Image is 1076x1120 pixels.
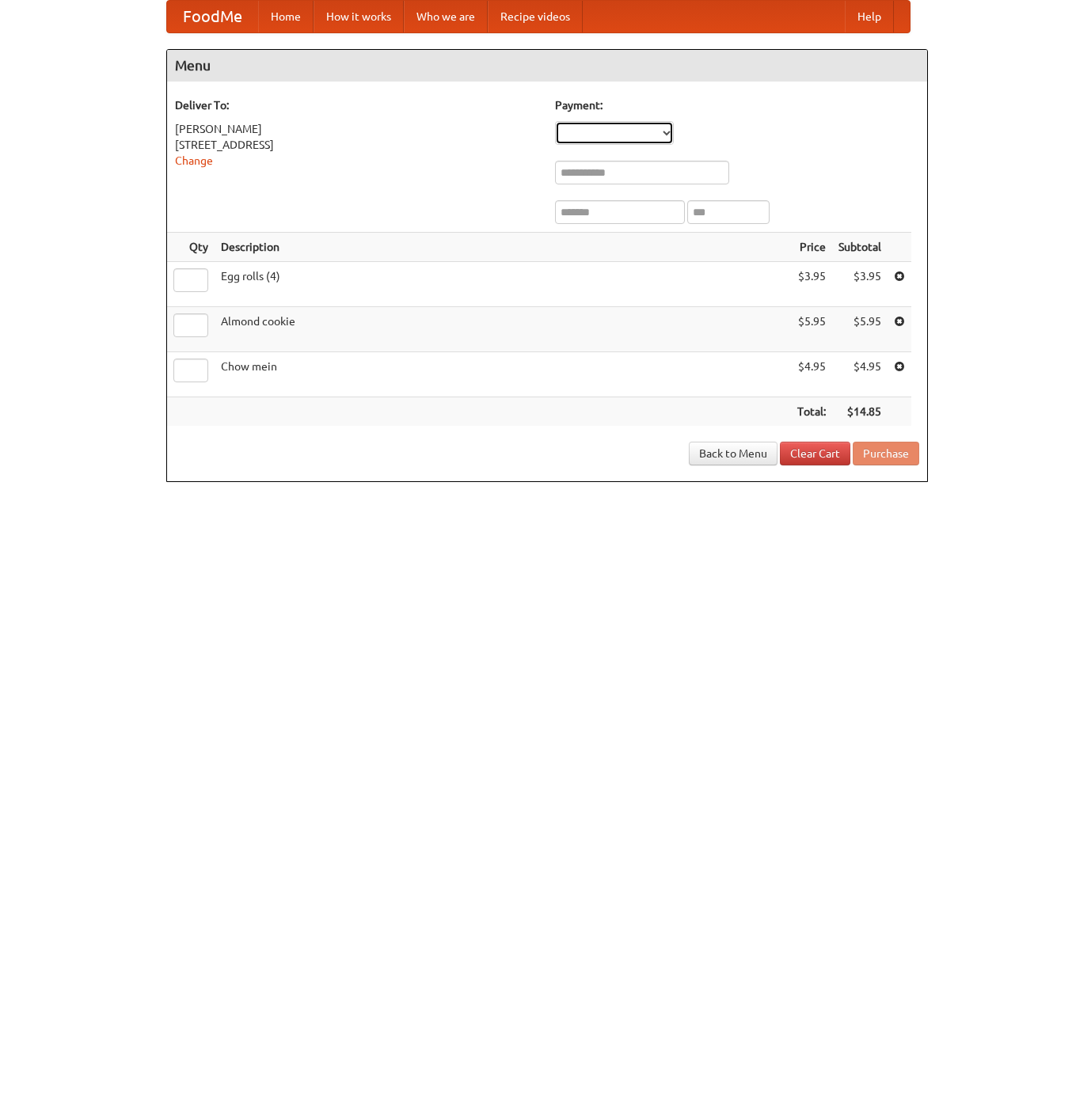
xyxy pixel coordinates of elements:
td: $3.95 [832,262,888,307]
td: $4.95 [791,352,832,397]
div: [PERSON_NAME] [175,121,539,137]
th: $14.85 [832,397,888,427]
button: Purchase [853,442,919,465]
th: Total: [791,397,832,427]
th: Qty [167,233,215,262]
a: Recipe videos [488,1,583,32]
td: $5.95 [832,307,888,352]
td: Egg rolls (4) [215,262,791,307]
h4: Menu [167,50,927,82]
th: Description [215,233,791,262]
a: Home [258,1,314,32]
a: Who we are [404,1,488,32]
td: Almond cookie [215,307,791,352]
a: Back to Menu [689,442,778,465]
a: How it works [314,1,404,32]
td: $3.95 [791,262,832,307]
a: Help [845,1,894,32]
a: Change [175,154,213,167]
a: Clear Cart [780,442,850,465]
th: Price [791,233,832,262]
a: FoodMe [167,1,258,32]
h5: Payment: [555,97,919,113]
th: Subtotal [832,233,888,262]
td: $5.95 [791,307,832,352]
h5: Deliver To: [175,97,539,113]
td: $4.95 [832,352,888,397]
div: [STREET_ADDRESS] [175,137,539,153]
td: Chow mein [215,352,791,397]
